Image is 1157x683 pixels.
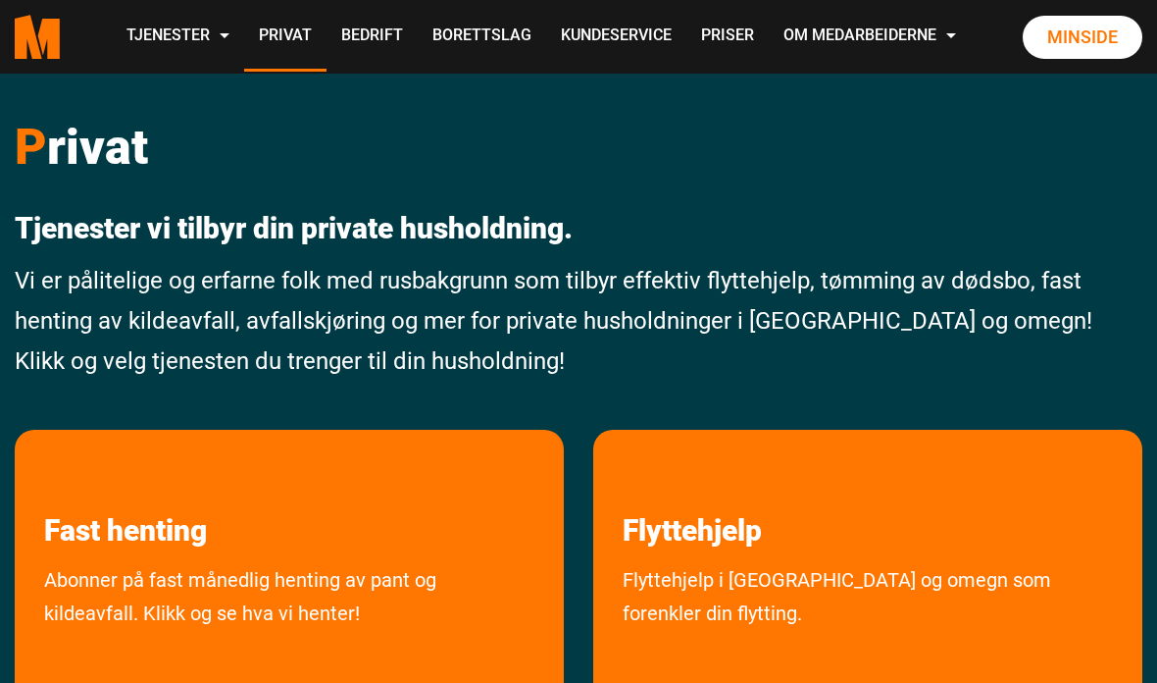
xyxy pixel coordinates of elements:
a: Om Medarbeiderne [769,2,971,72]
a: les mer om Flyttehjelp [593,430,791,549]
a: Minside [1023,16,1142,59]
a: Borettslag [418,2,546,72]
h1: rivat [15,118,1142,177]
a: les mer om Fast henting [15,430,236,549]
a: Priser [686,2,769,72]
p: Vi er pålitelige og erfarne folk med rusbakgrunn som tilbyr effektiv flyttehjelp, tømming av døds... [15,261,1142,381]
a: Kundeservice [546,2,686,72]
p: Tjenester vi tilbyr din private husholdning. [15,211,1142,246]
a: Privat [244,2,327,72]
a: Bedrift [327,2,418,72]
span: P [15,119,47,176]
a: Tjenester [112,2,244,72]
